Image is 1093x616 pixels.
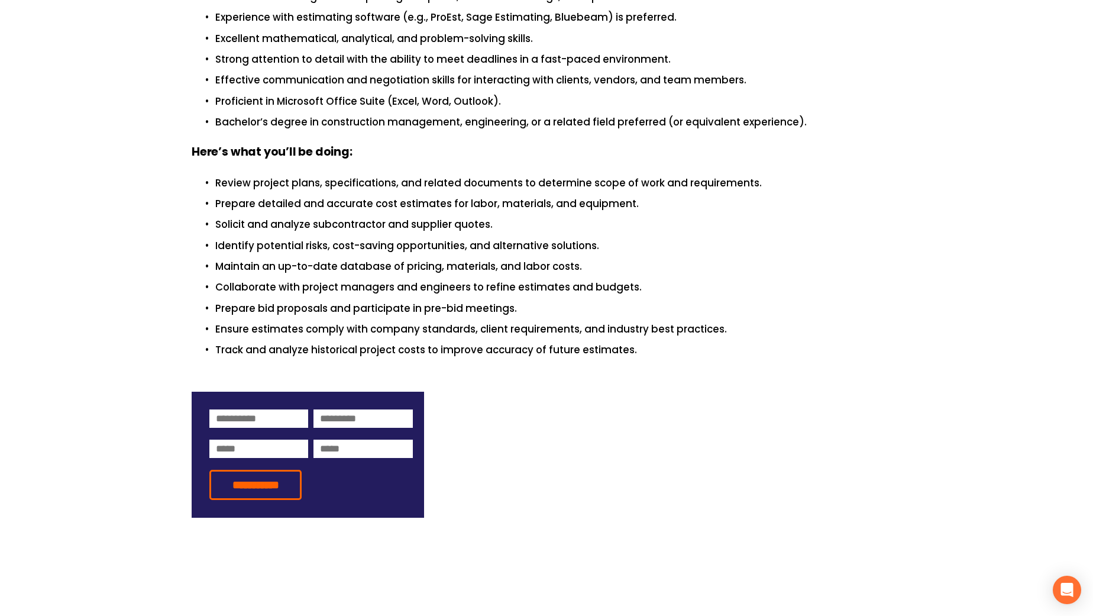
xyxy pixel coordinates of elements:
p: Excellent mathematical, analytical, and problem-solving skills. [215,31,901,47]
p: Solicit and analyze subcontractor and supplier quotes. [215,217,901,233]
p: Track and analyze historical project costs to improve accuracy of future estimates. [215,342,901,358]
p: Prepare detailed and accurate cost estimates for labor, materials, and equipment. [215,196,901,212]
strong: Here’s what you’ll be doing: [192,143,353,163]
p: Identify potential risks, cost-saving opportunities, and alternative solutions. [215,238,901,254]
p: Effective communication and negotiation skills for interacting with clients, vendors, and team me... [215,72,901,88]
p: Strong attention to detail with the ability to meet deadlines in a fast-paced environment. [215,51,901,67]
p: Proficient in Microsoft Office Suite (Excel, Word, Outlook). [215,93,901,109]
p: Maintain an up-to-date database of pricing, materials, and labor costs. [215,259,901,275]
p: Collaborate with project managers and engineers to refine estimates and budgets. [215,279,901,295]
p: Review project plans, specifications, and related documents to determine scope of work and requir... [215,175,901,191]
div: Open Intercom Messenger [1053,576,1081,604]
p: Bachelor’s degree in construction management, engineering, or a related field preferred (or equiv... [215,114,901,130]
p: Ensure estimates comply with company standards, client requirements, and industry best practices. [215,321,901,337]
p: Experience with estimating software (e.g., ProEst, Sage Estimating, Bluebeam) is preferred. [215,9,901,25]
p: Prepare bid proposals and participate in pre-bid meetings. [215,301,901,317]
